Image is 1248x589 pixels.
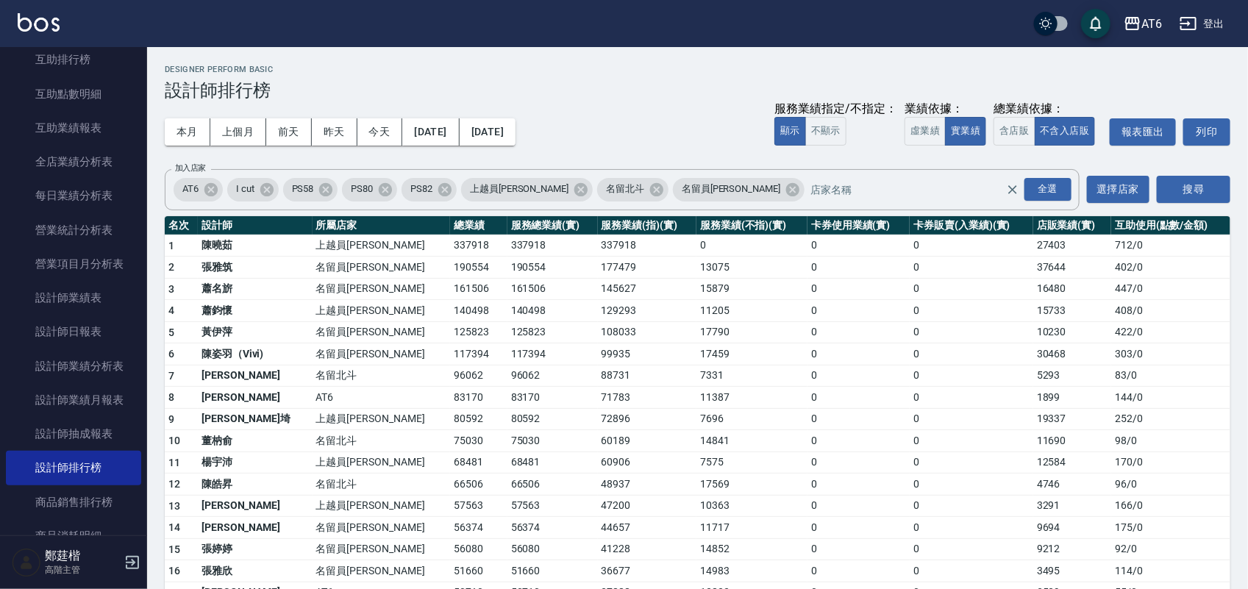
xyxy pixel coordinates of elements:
td: 11387 [696,387,807,409]
td: 56374 [450,517,507,539]
div: I cut [227,178,279,201]
td: 名留員[PERSON_NAME] [313,278,450,300]
td: 0 [910,495,1033,517]
td: 1899 [1033,387,1111,409]
td: 董枘俞 [198,430,313,452]
button: 不含入店販 [1035,117,1096,146]
td: 75030 [450,430,507,452]
td: 0 [807,430,910,452]
th: 互助使用(點數/金額) [1111,216,1230,235]
a: 設計師業績表 [6,281,141,315]
h2: Designer Perform Basic [165,65,1230,74]
td: 名留員[PERSON_NAME] [313,343,450,365]
td: 4746 [1033,474,1111,496]
button: 報表匯出 [1110,118,1176,146]
button: 本月 [165,118,210,146]
td: 190554 [507,257,598,279]
td: 3495 [1033,560,1111,582]
td: 60189 [598,430,697,452]
td: 0 [807,387,910,409]
span: 9 [168,413,174,425]
td: 0 [807,300,910,322]
button: 列印 [1183,118,1230,146]
button: 顯示 [774,117,806,146]
input: 店家名稱 [807,176,1031,202]
span: AT6 [174,182,207,196]
td: 140498 [507,300,598,322]
td: 11717 [696,517,807,539]
button: 上個月 [210,118,266,146]
td: 張雅筑 [198,257,313,279]
td: 337918 [450,235,507,257]
td: 66506 [450,474,507,496]
td: 80592 [450,408,507,430]
td: 48937 [598,474,697,496]
span: 2 [168,261,174,273]
td: 16480 [1033,278,1111,300]
td: 129293 [598,300,697,322]
span: PS82 [402,182,441,196]
td: 10230 [1033,321,1111,343]
td: 0 [807,517,910,539]
td: 422 / 0 [1111,321,1230,343]
td: 41228 [598,538,697,560]
td: 0 [807,278,910,300]
td: [PERSON_NAME] [198,495,313,517]
td: 陳姿羽（Vivi) [198,343,313,365]
span: 8 [168,391,174,403]
td: 37644 [1033,257,1111,279]
a: 設計師業績月報表 [6,383,141,417]
td: 0 [910,343,1033,365]
th: 卡券使用業績(實) [807,216,910,235]
div: 名留員[PERSON_NAME] [673,178,805,201]
td: 17569 [696,474,807,496]
span: I cut [227,182,263,196]
div: 全選 [1024,178,1072,201]
td: 72896 [598,408,697,430]
td: 56080 [507,538,598,560]
td: 96062 [507,365,598,387]
a: 設計師業績分析表 [6,349,141,383]
td: 56080 [450,538,507,560]
td: 161506 [507,278,598,300]
td: 0 [910,517,1033,539]
td: 66506 [507,474,598,496]
td: 303 / 0 [1111,343,1230,365]
th: 設計師 [198,216,313,235]
td: 88731 [598,365,697,387]
td: 0 [696,235,807,257]
td: 11205 [696,300,807,322]
span: 6 [168,348,174,360]
td: 0 [807,538,910,560]
button: 選擇店家 [1087,176,1150,203]
span: 13 [168,500,181,512]
span: 7 [168,370,174,382]
td: 11690 [1033,430,1111,452]
td: 161506 [450,278,507,300]
td: 0 [807,321,910,343]
span: 15 [168,543,181,555]
td: 上越員[PERSON_NAME] [313,300,450,322]
td: 0 [910,408,1033,430]
td: 0 [807,408,910,430]
div: 名留北斗 [597,178,668,201]
td: 166 / 0 [1111,495,1230,517]
td: [PERSON_NAME] [198,517,313,539]
td: 57563 [507,495,598,517]
td: 名留北斗 [313,365,450,387]
td: 402 / 0 [1111,257,1230,279]
div: PS58 [283,178,338,201]
th: 店販業績(實) [1033,216,1111,235]
td: 68481 [507,451,598,474]
td: 0 [910,560,1033,582]
img: Logo [18,13,60,32]
div: 服務業績指定/不指定： [774,101,897,117]
td: 名留員[PERSON_NAME] [313,517,450,539]
td: 14841 [696,430,807,452]
td: 名留北斗 [313,430,450,452]
span: 名留員[PERSON_NAME] [673,182,789,196]
td: 9694 [1033,517,1111,539]
button: 含店販 [994,117,1035,146]
button: AT6 [1118,9,1168,39]
td: 71783 [598,387,697,409]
